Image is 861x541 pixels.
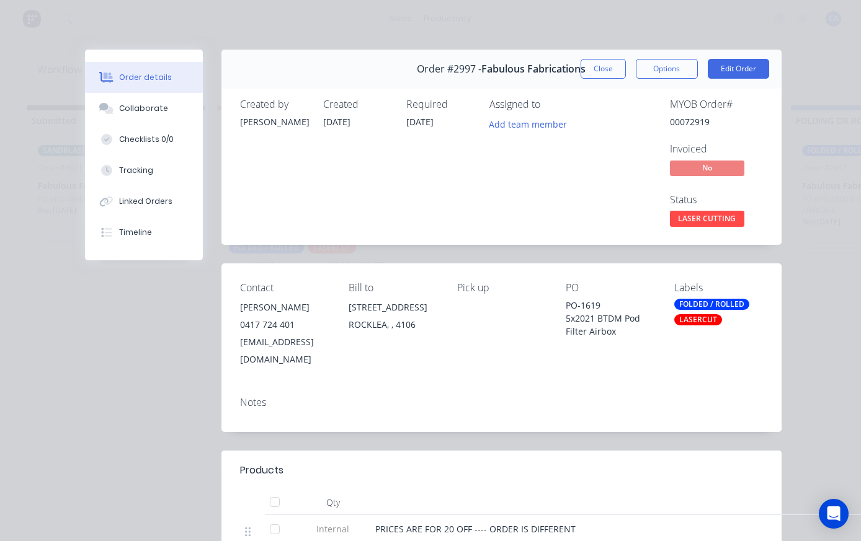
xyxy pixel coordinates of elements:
[489,99,613,110] div: Assigned to
[566,299,654,338] div: PO-1619 5x2021 BTDM Pod Filter Airbox
[240,333,329,368] div: [EMAIL_ADDRESS][DOMAIN_NAME]
[349,299,437,316] div: [STREET_ADDRESS]
[375,523,576,535] span: PRICES ARE FOR 20 OFF ---- ORDER IS DIFFERENT
[481,63,586,75] span: Fabulous Fabrications
[482,115,573,132] button: Add team member
[417,63,481,75] span: Order #2997 -
[670,194,763,206] div: Status
[819,499,849,529] div: Open Intercom Messenger
[301,522,365,535] span: Internal
[85,124,203,155] button: Checklists 0/0
[85,93,203,124] button: Collaborate
[85,186,203,217] button: Linked Orders
[670,161,744,176] span: No
[674,314,722,325] div: LASERCUT
[457,282,546,294] div: Pick up
[119,165,153,176] div: Tracking
[670,99,763,110] div: MYOB Order #
[636,59,698,79] button: Options
[406,99,475,110] div: Required
[670,115,763,128] div: 00072919
[566,282,654,294] div: PO
[581,59,626,79] button: Close
[296,490,370,515] div: Qty
[119,103,168,114] div: Collaborate
[240,299,329,316] div: [PERSON_NAME]
[670,211,744,229] button: LASER CUTTING
[674,299,749,310] div: FOLDED / ROLLED
[670,211,744,226] span: LASER CUTTING
[119,72,172,83] div: Order details
[85,62,203,93] button: Order details
[489,115,574,132] button: Add team member
[406,116,434,128] span: [DATE]
[349,299,437,338] div: [STREET_ADDRESS]ROCKLEA, , 4106
[240,99,308,110] div: Created by
[349,316,437,333] div: ROCKLEA, , 4106
[240,316,329,333] div: 0417 724 401
[349,282,437,294] div: Bill to
[240,463,283,478] div: Products
[240,115,308,128] div: [PERSON_NAME]
[119,134,174,145] div: Checklists 0/0
[85,217,203,248] button: Timeline
[323,116,350,128] span: [DATE]
[85,155,203,186] button: Tracking
[119,196,172,207] div: Linked Orders
[119,227,152,238] div: Timeline
[323,99,391,110] div: Created
[708,59,769,79] button: Edit Order
[670,143,763,155] div: Invoiced
[674,282,763,294] div: Labels
[240,299,329,368] div: [PERSON_NAME]0417 724 401[EMAIL_ADDRESS][DOMAIN_NAME]
[240,282,329,294] div: Contact
[240,397,763,408] div: Notes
